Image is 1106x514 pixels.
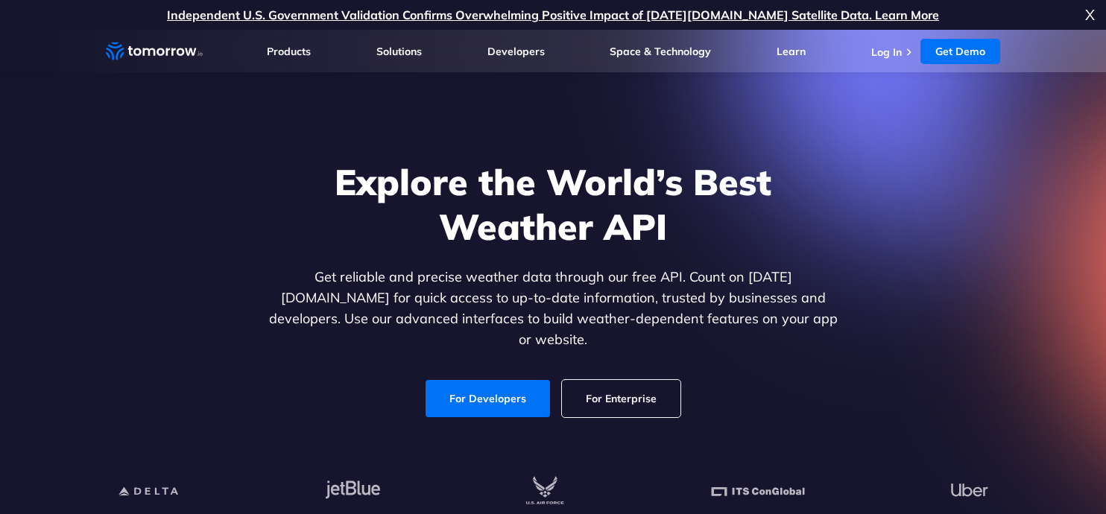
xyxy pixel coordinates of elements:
a: Home link [106,40,203,63]
a: Independent U.S. Government Validation Confirms Overwhelming Positive Impact of [DATE][DOMAIN_NAM... [167,7,939,22]
a: Solutions [376,45,422,58]
a: Learn [777,45,806,58]
a: For Enterprise [562,380,680,417]
p: Get reliable and precise weather data through our free API. Count on [DATE][DOMAIN_NAME] for quic... [265,267,841,350]
h1: Explore the World’s Best Weather API [265,159,841,249]
a: Products [267,45,311,58]
a: Developers [487,45,545,58]
a: Space & Technology [610,45,711,58]
a: For Developers [426,380,550,417]
a: Get Demo [920,39,1000,64]
a: Log In [871,45,902,59]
